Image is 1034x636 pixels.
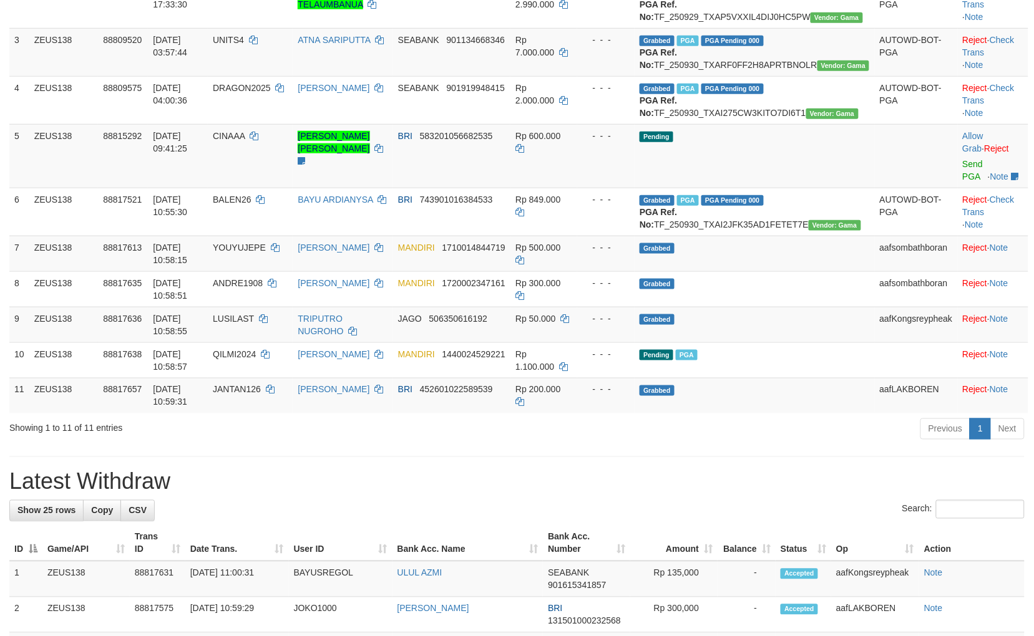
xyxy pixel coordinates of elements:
[9,561,42,597] td: 1
[635,28,875,76] td: TF_250930_TXARF0FF2H8APRTBNOLR
[640,350,673,360] span: Pending
[298,385,369,395] a: [PERSON_NAME]
[103,243,142,253] span: 88817613
[875,271,958,307] td: aafsombathboran
[103,35,142,45] span: 88809520
[963,83,988,93] a: Reject
[9,526,42,561] th: ID: activate to sort column descending
[875,378,958,413] td: aafLAKBOREN
[640,36,675,46] span: Grabbed
[640,47,677,70] b: PGA Ref. No:
[701,36,764,46] span: PGA Pending
[103,349,142,359] span: 88817638
[963,159,983,181] a: Send PGA
[153,278,187,301] span: [DATE] 10:58:51
[676,350,698,360] span: Marked by aafchomsokheang
[875,188,958,236] td: AUTOWD-BOT-PGA
[781,604,818,615] span: Accepted
[9,342,29,378] td: 10
[398,314,422,324] span: JAGO
[919,526,1025,561] th: Action
[398,385,412,395] span: BRI
[91,506,113,516] span: Copy
[29,378,99,413] td: ZEUS138
[515,83,554,105] span: Rp 2.000.000
[429,314,487,324] span: Copy 506350616192 to clipboard
[153,35,187,57] span: [DATE] 03:57:44
[831,597,919,633] td: aafLAKBOREN
[442,243,505,253] span: Copy 1710014844719 to clipboard
[958,236,1028,271] td: ·
[185,561,289,597] td: [DATE] 11:00:31
[965,60,983,70] a: Note
[640,132,673,142] span: Pending
[543,526,630,561] th: Bank Acc. Number: activate to sort column ascending
[718,561,776,597] td: -
[718,526,776,561] th: Balance: activate to sort column ascending
[298,131,369,153] a: [PERSON_NAME] [PERSON_NAME]
[963,195,988,205] a: Reject
[963,131,983,153] a: Allow Grab
[958,307,1028,342] td: ·
[447,35,505,45] span: Copy 901134668346 to clipboard
[965,12,983,22] a: Note
[548,581,606,590] span: Copy 901615341857 to clipboard
[153,83,187,105] span: [DATE] 04:00:36
[936,500,1025,519] input: Search:
[924,604,943,614] a: Note
[17,506,76,516] span: Show 25 rows
[515,349,554,372] span: Rp 1.100.000
[515,314,556,324] span: Rp 50.000
[213,278,263,288] span: ANDRE1908
[640,279,675,289] span: Grabbed
[515,278,560,288] span: Rp 300.000
[640,314,675,325] span: Grabbed
[582,312,630,325] div: - - -
[83,500,121,521] a: Copy
[213,195,251,205] span: BALEN26
[447,83,505,93] span: Copy 901919948415 to clipboard
[582,241,630,254] div: - - -
[970,418,991,440] a: 1
[515,195,560,205] span: Rp 849.000
[776,526,831,561] th: Status: activate to sort column ascending
[640,207,677,229] b: PGA Ref. No:
[990,418,1025,440] a: Next
[990,349,1008,359] a: Note
[965,219,983,229] a: Note
[548,616,621,626] span: Copy 131501000232568 to clipboard
[129,506,147,516] span: CSV
[990,243,1008,253] a: Note
[677,36,699,46] span: Marked by aafkaynarin
[9,378,29,413] td: 11
[990,278,1008,288] a: Note
[958,271,1028,307] td: ·
[298,243,369,253] a: [PERSON_NAME]
[213,385,261,395] span: JANTAN126
[442,349,505,359] span: Copy 1440024529221 to clipboard
[398,83,439,93] span: SEABANK
[398,243,435,253] span: MANDIRI
[963,83,1015,105] a: Check Trans
[963,385,988,395] a: Reject
[398,349,435,359] span: MANDIRI
[902,500,1025,519] label: Search:
[153,349,187,372] span: [DATE] 10:58:57
[515,385,560,395] span: Rp 200.000
[29,271,99,307] td: ZEUS138
[213,35,244,45] span: UNITS4
[958,28,1028,76] td: · ·
[875,76,958,124] td: AUTOWD-BOT-PGA
[420,131,493,141] span: Copy 583201056682535 to clipboard
[990,385,1008,395] a: Note
[875,28,958,76] td: AUTOWD-BOT-PGA
[701,84,764,94] span: PGA Pending
[920,418,970,440] a: Previous
[398,195,412,205] span: BRI
[420,195,493,205] span: Copy 743901016384533 to clipboard
[958,188,1028,236] td: · ·
[185,597,289,633] td: [DATE] 10:59:29
[963,35,1015,57] a: Check Trans
[103,195,142,205] span: 88817521
[398,604,469,614] a: [PERSON_NAME]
